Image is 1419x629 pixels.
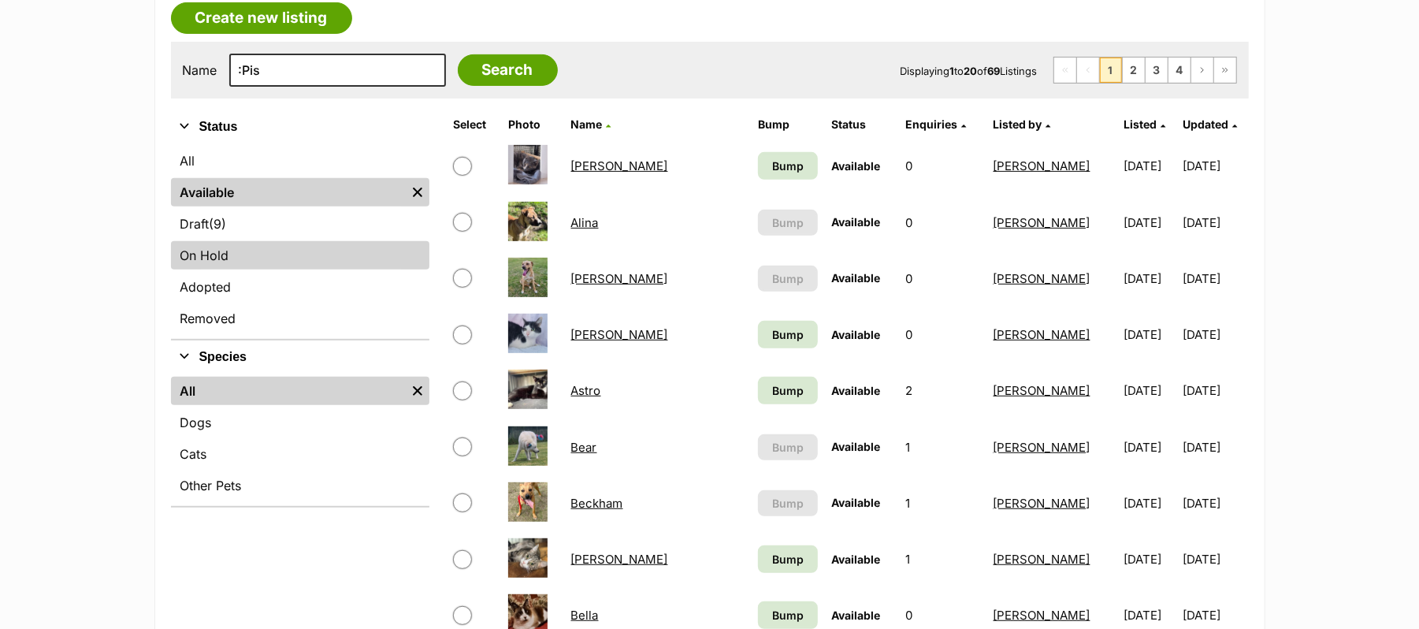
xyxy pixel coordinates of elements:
[171,147,429,175] a: All
[171,117,429,137] button: Status
[1054,58,1076,83] span: First page
[832,215,881,229] span: Available
[994,440,1090,455] a: [PERSON_NAME]
[905,117,957,131] span: translation missing: en.admin.listings.index.attributes.enquiries
[899,532,985,586] td: 1
[832,440,881,453] span: Available
[1146,58,1168,83] a: Page 3
[1183,117,1237,131] a: Updated
[508,258,548,297] img: Archie
[1117,532,1181,586] td: [DATE]
[994,552,1090,567] a: [PERSON_NAME]
[406,377,429,405] a: Remove filter
[772,439,804,456] span: Bump
[994,117,1042,131] span: Listed by
[1183,307,1246,362] td: [DATE]
[171,408,429,437] a: Dogs
[1168,58,1191,83] a: Page 4
[171,241,429,270] a: On Hold
[832,496,881,509] span: Available
[571,271,668,286] a: [PERSON_NAME]
[758,152,818,180] a: Bump
[826,112,898,137] th: Status
[1124,117,1157,131] span: Listed
[994,496,1090,511] a: [PERSON_NAME]
[1053,57,1237,84] nav: Pagination
[901,65,1038,77] span: Displaying to of Listings
[758,266,818,292] button: Bump
[171,273,429,301] a: Adopted
[571,440,597,455] a: Bear
[502,112,563,137] th: Photo
[1183,420,1246,475] td: [DATE]
[772,551,804,568] span: Bump
[571,383,601,398] a: Astro
[1183,117,1228,131] span: Updated
[772,326,804,343] span: Bump
[571,215,599,230] a: Alina
[772,158,804,174] span: Bump
[1183,139,1246,193] td: [DATE]
[758,434,818,460] button: Bump
[758,601,818,629] a: Bump
[171,471,429,500] a: Other Pets
[447,112,500,137] th: Select
[1117,420,1181,475] td: [DATE]
[758,210,818,236] button: Bump
[571,117,603,131] span: Name
[1183,195,1246,250] td: [DATE]
[994,215,1090,230] a: [PERSON_NAME]
[994,327,1090,342] a: [PERSON_NAME]
[832,384,881,397] span: Available
[752,112,824,137] th: Bump
[571,496,623,511] a: Beckham
[832,159,881,173] span: Available
[994,383,1090,398] a: [PERSON_NAME]
[994,158,1090,173] a: [PERSON_NAME]
[571,158,668,173] a: [PERSON_NAME]
[772,495,804,512] span: Bump
[1183,251,1246,306] td: [DATE]
[772,382,804,399] span: Bump
[1117,476,1181,530] td: [DATE]
[1183,532,1246,586] td: [DATE]
[171,347,429,367] button: Species
[571,608,599,623] a: Bella
[1124,117,1165,131] a: Listed
[406,178,429,207] a: Remove filter
[964,65,978,77] strong: 20
[1117,251,1181,306] td: [DATE]
[772,214,804,231] span: Bump
[1183,476,1246,530] td: [DATE]
[1117,195,1181,250] td: [DATE]
[1191,58,1213,83] a: Next page
[758,377,818,404] a: Bump
[171,304,429,333] a: Removed
[171,377,406,405] a: All
[899,195,985,250] td: 0
[832,271,881,285] span: Available
[171,178,406,207] a: Available
[899,476,985,530] td: 1
[994,271,1090,286] a: [PERSON_NAME]
[1117,307,1181,362] td: [DATE]
[832,609,881,622] span: Available
[899,420,985,475] td: 1
[772,270,804,287] span: Bump
[571,117,611,131] a: Name
[171,2,352,34] a: Create new listing
[905,117,966,131] a: Enquiries
[171,374,429,506] div: Species
[183,63,217,77] label: Name
[772,607,804,623] span: Bump
[1117,139,1181,193] td: [DATE]
[571,327,668,342] a: [PERSON_NAME]
[571,552,668,567] a: [PERSON_NAME]
[1183,363,1246,418] td: [DATE]
[994,117,1051,131] a: Listed by
[210,214,227,233] span: (9)
[1117,363,1181,418] td: [DATE]
[832,328,881,341] span: Available
[950,65,955,77] strong: 1
[171,143,429,339] div: Status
